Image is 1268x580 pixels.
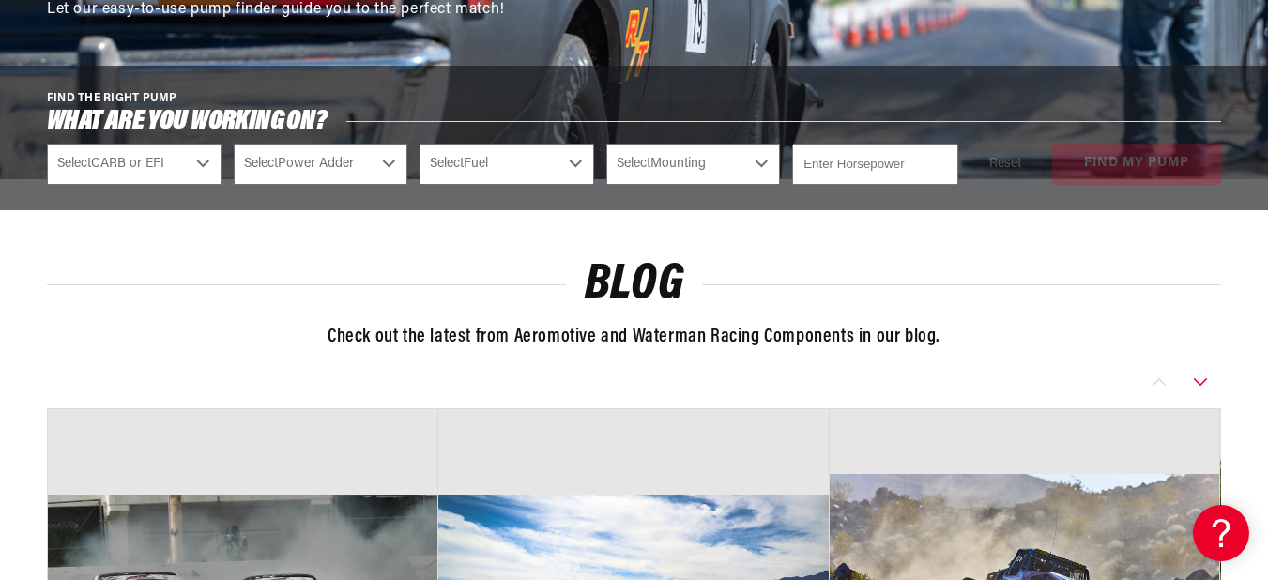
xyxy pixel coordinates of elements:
[792,144,958,185] input: Enter Horsepower
[420,144,594,185] select: Fuel
[47,322,1221,352] p: Check out the latest from Aeromotive and Waterman Racing Components in our blog.
[234,144,408,185] select: Power Adder
[1138,371,1180,393] button: Slide left
[606,144,781,185] select: Mounting
[1180,371,1221,393] button: Slide right
[47,144,222,185] select: CARB or EFI
[47,263,1221,307] h2: Blog
[47,93,177,104] span: FIND THE RIGHT PUMP
[47,110,328,133] span: What are you working on?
